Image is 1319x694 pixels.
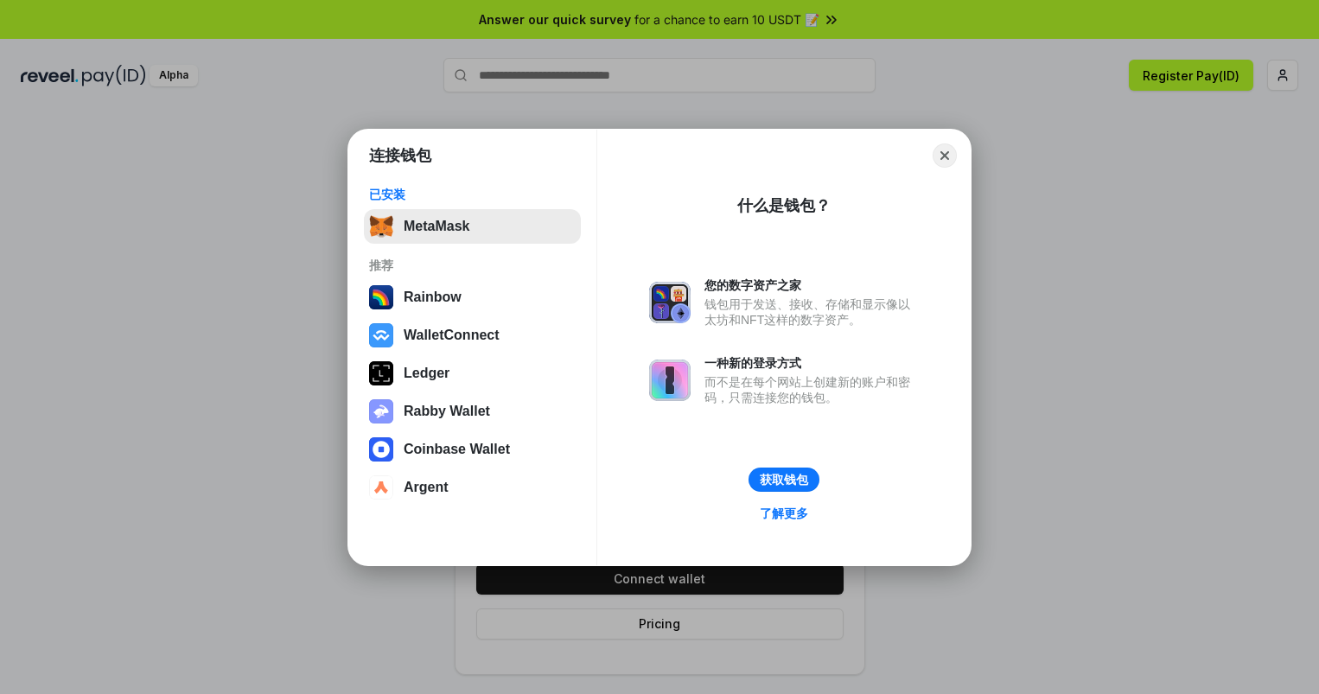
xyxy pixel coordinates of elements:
div: Argent [404,480,449,495]
img: svg+xml,%3Csvg%20xmlns%3D%22http%3A%2F%2Fwww.w3.org%2F2000%2Fsvg%22%20fill%3D%22none%22%20viewBox... [649,360,691,401]
div: 什么是钱包？ [737,195,831,216]
img: svg+xml,%3Csvg%20xmlns%3D%22http%3A%2F%2Fwww.w3.org%2F2000%2Fsvg%22%20fill%3D%22none%22%20viewBox... [649,282,691,323]
button: Rainbow [364,280,581,315]
img: svg+xml,%3Csvg%20xmlns%3D%22http%3A%2F%2Fwww.w3.org%2F2000%2Fsvg%22%20width%3D%2228%22%20height%3... [369,361,393,385]
img: svg+xml,%3Csvg%20width%3D%2228%22%20height%3D%2228%22%20viewBox%3D%220%200%2028%2028%22%20fill%3D... [369,475,393,500]
div: WalletConnect [404,328,500,343]
button: 获取钱包 [749,468,819,492]
img: svg+xml,%3Csvg%20width%3D%22120%22%20height%3D%22120%22%20viewBox%3D%220%200%20120%20120%22%20fil... [369,285,393,309]
div: 您的数字资产之家 [704,277,919,293]
div: 了解更多 [760,506,808,521]
img: svg+xml,%3Csvg%20width%3D%2228%22%20height%3D%2228%22%20viewBox%3D%220%200%2028%2028%22%20fill%3D... [369,437,393,462]
button: WalletConnect [364,318,581,353]
img: svg+xml,%3Csvg%20fill%3D%22none%22%20height%3D%2233%22%20viewBox%3D%220%200%2035%2033%22%20width%... [369,214,393,239]
button: Ledger [364,356,581,391]
img: svg+xml,%3Csvg%20xmlns%3D%22http%3A%2F%2Fwww.w3.org%2F2000%2Fsvg%22%20fill%3D%22none%22%20viewBox... [369,399,393,423]
button: Argent [364,470,581,505]
h1: 连接钱包 [369,145,431,166]
button: MetaMask [364,209,581,244]
div: 已安装 [369,187,576,202]
div: 推荐 [369,258,576,273]
div: 获取钱包 [760,472,808,487]
button: Rabby Wallet [364,394,581,429]
button: Close [933,143,957,168]
button: Coinbase Wallet [364,432,581,467]
div: Coinbase Wallet [404,442,510,457]
div: Ledger [404,366,449,381]
div: 一种新的登录方式 [704,355,919,371]
div: Rainbow [404,290,462,305]
div: Rabby Wallet [404,404,490,419]
div: 而不是在每个网站上创建新的账户和密码，只需连接您的钱包。 [704,374,919,405]
img: svg+xml,%3Csvg%20width%3D%2228%22%20height%3D%2228%22%20viewBox%3D%220%200%2028%2028%22%20fill%3D... [369,323,393,347]
a: 了解更多 [749,502,819,525]
div: MetaMask [404,219,469,234]
div: 钱包用于发送、接收、存储和显示像以太坊和NFT这样的数字资产。 [704,296,919,328]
